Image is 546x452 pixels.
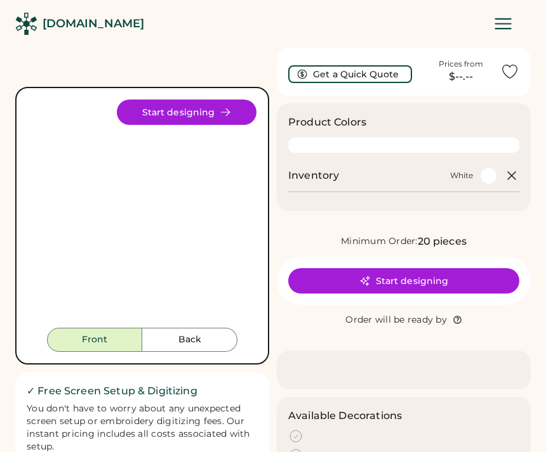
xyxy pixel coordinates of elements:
[117,100,256,125] button: Start designing
[288,268,519,294] button: Start designing
[341,235,418,248] div: Minimum Order:
[288,168,339,183] h2: Inventory
[142,328,237,352] button: Back
[450,171,473,181] div: White
[43,16,144,32] div: [DOMAIN_NAME]
[288,408,402,423] h3: Available Decorations
[345,314,447,326] div: Order will be ready by
[418,234,467,249] div: 20 pieces
[288,65,412,83] button: Get a Quick Quote
[439,59,483,69] div: Prices from
[288,115,366,130] h3: Product Colors
[47,328,142,352] button: Front
[15,13,37,35] img: Rendered Logo - Screens
[28,100,256,328] img: yH5BAEAAAAALAAAAAABAAEAAAIBRAA7
[27,384,258,399] h2: ✓ Free Screen Setup & Digitizing
[429,69,493,84] div: $--.--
